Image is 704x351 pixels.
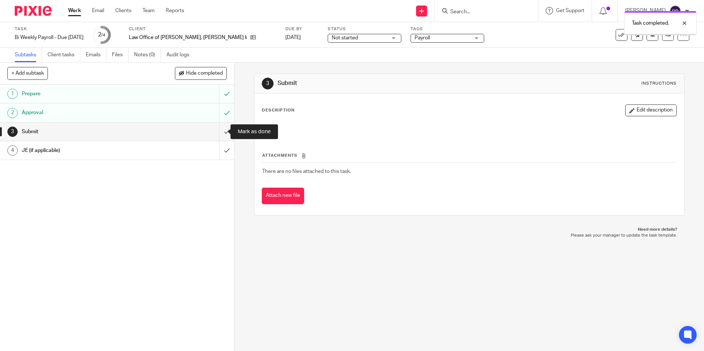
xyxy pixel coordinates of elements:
[92,7,104,14] a: Email
[262,169,351,174] span: There are no files attached to this task.
[285,26,318,32] label: Due by
[101,33,105,37] small: /4
[261,233,677,238] p: Please ask your manager to update the task template.
[86,48,106,62] a: Emails
[186,71,223,77] span: Hide completed
[115,7,131,14] a: Clients
[22,126,148,137] h1: Submit
[262,107,295,113] p: Description
[415,35,430,40] span: Payroll
[7,145,18,156] div: 4
[262,153,298,157] span: Attachments
[15,48,42,62] a: Subtasks
[22,107,148,118] h1: Approval
[7,67,48,79] button: + Add subtask
[47,48,80,62] a: Client tasks
[15,34,84,41] div: Bi Weekly Payroll - Due Tuesday
[15,6,52,16] img: Pixie
[15,26,84,32] label: Task
[22,88,148,99] h1: Prepare
[98,31,105,39] div: 2
[332,35,358,40] span: Not started
[175,67,227,79] button: Hide completed
[22,145,148,156] h1: JE (if applicable)
[261,227,677,233] p: Need more details?
[166,48,195,62] a: Audit logs
[632,19,669,27] p: Task completed.
[7,89,18,99] div: 1
[134,48,161,62] a: Notes (0)
[278,79,485,87] h1: Submit
[166,7,184,14] a: Reports
[625,104,677,116] button: Edit description
[112,48,129,62] a: Files
[262,188,304,204] button: Attach new file
[641,81,677,86] div: Instructions
[262,78,274,89] div: 3
[15,34,84,41] div: Bi Weekly Payroll - Due [DATE]
[7,127,18,137] div: 3
[285,35,301,40] span: [DATE]
[68,7,81,14] a: Work
[129,34,247,41] p: Law Office of [PERSON_NAME], [PERSON_NAME] Immigration Law
[328,26,401,32] label: Status
[669,5,681,17] img: svg%3E
[142,7,155,14] a: Team
[129,26,276,32] label: Client
[7,108,18,118] div: 2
